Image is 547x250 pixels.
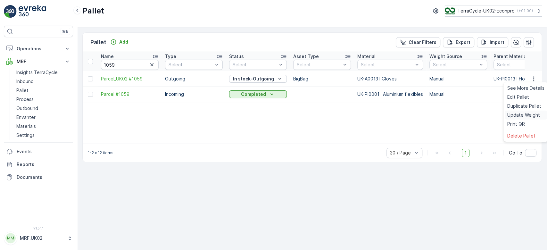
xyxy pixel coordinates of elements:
[90,38,106,47] p: Pallet
[14,104,73,113] a: Outbound
[477,37,508,47] button: Import
[456,39,470,46] p: Export
[462,149,469,157] span: 1
[5,126,34,132] span: Net Weight :
[16,105,38,112] p: Outbound
[293,53,319,60] p: Asset Type
[509,150,522,156] span: Go To
[101,53,114,60] p: Name
[62,29,69,34] p: ⌘B
[16,87,29,94] p: Pallet
[14,68,73,77] a: Insights TerraCycle
[507,133,535,139] span: Delete Pallet
[165,91,223,97] p: Incoming
[490,39,504,46] p: Import
[517,8,533,13] p: ( +01:00 )
[4,5,17,18] img: logo
[445,5,542,17] button: TerraCycle-UK02-Econpro(+01:00)
[293,76,351,82] p: BigBag
[4,231,73,245] button: MMMRF.UK02
[233,76,274,82] p: In stock-Outgoing
[493,53,530,60] p: Parent Materials
[17,161,70,168] p: Reports
[361,62,413,68] p: Select
[14,77,73,86] a: Inbound
[37,116,43,121] span: 30
[5,233,16,243] div: MM
[233,62,277,68] p: Select
[14,122,73,131] a: Materials
[34,147,47,153] span: Pallet
[505,102,547,111] a: Duplicate Pallet
[16,132,35,138] p: Settings
[357,53,376,60] p: Material
[229,90,287,98] button: Completed
[16,114,36,121] p: Envanter
[5,105,21,111] span: Name :
[5,137,36,142] span: Tare Weight :
[16,96,34,103] p: Process
[21,105,62,111] span: Parcel_UK02 #1761
[357,76,423,82] p: UK-A0013 I Gloves
[4,158,73,171] a: Reports
[34,126,36,132] span: -
[5,116,37,121] span: Total Weight :
[229,75,287,83] button: In stock-Outgoing
[507,121,525,127] span: Print QR
[108,38,131,46] button: Add
[20,235,64,241] p: MRF.UK02
[396,37,440,47] button: Clear Filters
[14,86,73,95] a: Pallet
[119,39,128,45] p: Add
[4,171,73,184] a: Documents
[357,91,423,97] p: UK-PI0001 I Aluminium flexibles
[429,53,462,60] p: Weight Source
[17,174,70,180] p: Documents
[4,55,73,68] button: MRF
[17,58,60,65] p: MRF
[14,131,73,140] a: Settings
[14,95,73,104] a: Process
[16,69,58,76] p: Insights TerraCycle
[16,123,36,129] p: Materials
[241,91,266,97] p: Completed
[27,158,109,163] span: UK-PI0028 I Biodegradable materials
[445,7,455,14] img: terracycle_logo_wKaHoWT.png
[505,93,547,102] a: Edit Pallet
[4,226,73,230] span: v 1.51.1
[36,137,42,142] span: 30
[17,46,60,52] p: Operations
[88,76,93,81] div: Toggle Row Selected
[4,145,73,158] a: Events
[4,42,73,55] button: Operations
[101,60,159,70] input: Search
[409,39,436,46] p: Clear Filters
[443,37,474,47] button: Export
[101,76,159,82] a: Parcel_UK02 #1059
[429,91,487,97] p: Manual
[16,78,34,85] p: Inbound
[505,84,547,93] a: See More Details
[507,85,544,91] span: See More Details
[14,113,73,122] a: Envanter
[507,103,541,109] span: Duplicate Pallet
[169,62,213,68] p: Select
[507,94,529,100] span: Edit Pallet
[297,62,341,68] p: Select
[429,76,487,82] p: Manual
[229,53,244,60] p: Status
[165,76,223,82] p: Outgoing
[5,158,27,163] span: Material :
[249,5,297,13] p: Parcel_UK02 #1761
[88,150,113,155] p: 1-2 of 2 items
[507,112,540,118] span: Update Weight
[5,147,34,153] span: Asset Type :
[101,91,159,97] a: Parcel #1059
[17,148,70,155] p: Events
[82,6,104,16] p: Pallet
[165,53,176,60] p: Type
[19,5,46,18] img: logo_light-DOdMpM7g.png
[433,62,477,68] p: Select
